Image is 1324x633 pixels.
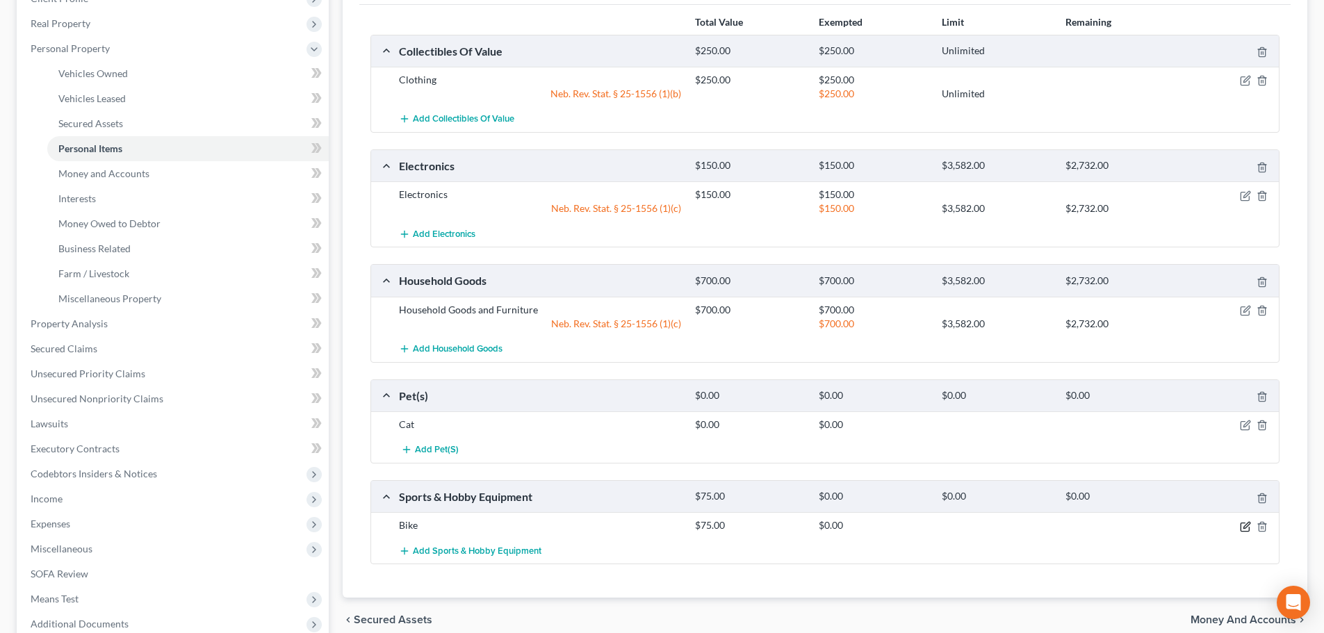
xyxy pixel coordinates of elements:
[58,167,149,179] span: Money and Accounts
[392,303,688,317] div: Household Goods and Furniture
[31,618,129,630] span: Additional Documents
[942,16,964,28] strong: Limit
[58,92,126,104] span: Vehicles Leased
[812,303,935,317] div: $700.00
[19,311,329,336] a: Property Analysis
[58,67,128,79] span: Vehicles Owned
[935,389,1058,402] div: $0.00
[812,44,935,58] div: $250.00
[31,318,108,329] span: Property Analysis
[819,16,863,28] strong: Exempted
[812,159,935,172] div: $150.00
[1059,490,1182,503] div: $0.00
[415,445,459,456] span: Add Pet(s)
[935,44,1058,58] div: Unlimited
[19,411,329,436] a: Lawsuits
[47,236,329,261] a: Business Related
[1059,202,1182,215] div: $2,732.00
[31,518,70,529] span: Expenses
[688,73,811,87] div: $250.00
[19,561,329,586] a: SOFA Review
[1191,614,1307,625] button: Money and Accounts chevron_right
[812,389,935,402] div: $0.00
[47,61,329,86] a: Vehicles Owned
[1059,389,1182,402] div: $0.00
[935,490,1058,503] div: $0.00
[392,87,688,101] div: Neb. Rev. Stat. § 25-1556 (1)(b)
[812,274,935,288] div: $700.00
[399,538,541,564] button: Add Sports & Hobby Equipment
[399,106,514,132] button: Add Collectibles Of Value
[688,418,811,431] div: $0.00
[413,545,541,557] span: Add Sports & Hobby Equipment
[31,568,88,579] span: SOFA Review
[1296,614,1307,625] i: chevron_right
[31,42,110,54] span: Personal Property
[935,202,1058,215] div: $3,582.00
[47,186,329,211] a: Interests
[31,543,92,554] span: Miscellaneous
[47,286,329,311] a: Miscellaneous Property
[688,44,811,58] div: $250.00
[812,73,935,87] div: $250.00
[1059,317,1182,331] div: $2,732.00
[31,593,79,605] span: Means Test
[688,188,811,202] div: $150.00
[19,436,329,461] a: Executory Contracts
[812,490,935,503] div: $0.00
[392,202,688,215] div: Neb. Rev. Stat. § 25-1556 (1)(c)
[392,317,688,331] div: Neb. Rev. Stat. § 25-1556 (1)(c)
[688,303,811,317] div: $700.00
[31,343,97,354] span: Secured Claims
[812,418,935,431] div: $0.00
[31,493,63,504] span: Income
[354,614,432,625] span: Secured Assets
[812,188,935,202] div: $150.00
[47,86,329,111] a: Vehicles Leased
[399,437,460,463] button: Add Pet(s)
[1059,159,1182,172] div: $2,732.00
[1277,586,1310,619] div: Open Intercom Messenger
[413,229,475,240] span: Add Electronics
[58,242,131,254] span: Business Related
[19,386,329,411] a: Unsecured Nonpriority Claims
[688,518,811,532] div: $75.00
[1059,274,1182,288] div: $2,732.00
[1191,614,1296,625] span: Money and Accounts
[688,490,811,503] div: $75.00
[1065,16,1111,28] strong: Remaining
[343,614,432,625] button: chevron_left Secured Assets
[392,44,688,58] div: Collectibles Of Value
[58,293,161,304] span: Miscellaneous Property
[392,158,688,173] div: Electronics
[47,261,329,286] a: Farm / Livestock
[812,317,935,331] div: $700.00
[392,388,688,403] div: Pet(s)
[58,142,122,154] span: Personal Items
[392,188,688,202] div: Electronics
[31,418,68,429] span: Lawsuits
[31,368,145,379] span: Unsecured Priority Claims
[19,336,329,361] a: Secured Claims
[392,518,688,532] div: Bike
[688,389,811,402] div: $0.00
[812,518,935,532] div: $0.00
[413,114,514,125] span: Add Collectibles Of Value
[392,489,688,504] div: Sports & Hobby Equipment
[935,159,1058,172] div: $3,582.00
[31,468,157,479] span: Codebtors Insiders & Notices
[58,268,129,279] span: Farm / Livestock
[392,418,688,431] div: Cat
[47,136,329,161] a: Personal Items
[399,336,502,362] button: Add Household Goods
[392,73,688,87] div: Clothing
[19,361,329,386] a: Unsecured Priority Claims
[31,393,163,404] span: Unsecured Nonpriority Claims
[47,211,329,236] a: Money Owed to Debtor
[31,17,90,29] span: Real Property
[343,614,354,625] i: chevron_left
[31,443,120,454] span: Executory Contracts
[413,343,502,354] span: Add Household Goods
[812,87,935,101] div: $250.00
[399,221,475,247] button: Add Electronics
